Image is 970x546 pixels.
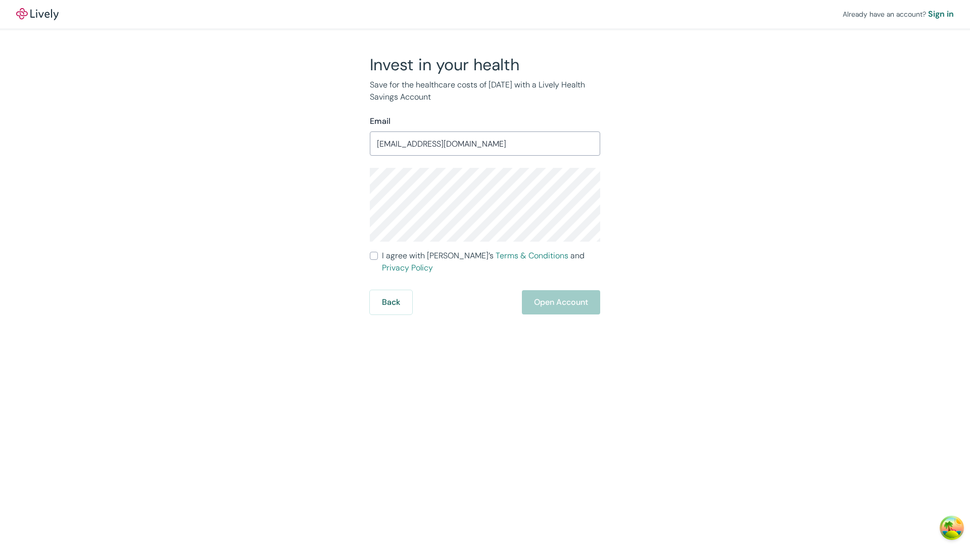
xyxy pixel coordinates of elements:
label: Email [370,115,391,127]
button: Open Tanstack query devtools [942,518,962,538]
h2: Invest in your health [370,55,600,75]
p: Save for the healthcare costs of [DATE] with a Lively Health Savings Account [370,79,600,103]
button: Back [370,290,412,314]
a: Privacy Policy [382,262,433,273]
img: Lively [16,8,59,20]
a: LivelyLively [16,8,59,20]
span: I agree with [PERSON_NAME]’s and [382,250,600,274]
a: Sign in [928,8,954,20]
a: Terms & Conditions [496,250,568,261]
div: Already have an account? [843,8,954,20]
